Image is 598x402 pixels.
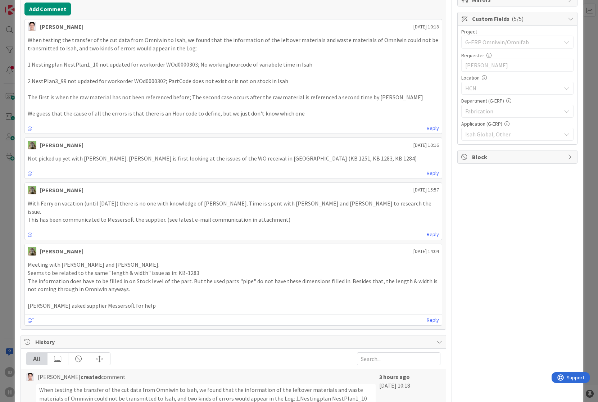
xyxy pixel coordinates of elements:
[28,302,439,310] p: [PERSON_NAME] asked supplier Messersoft for help
[28,277,439,293] p: The information does have to be filled in on Stock level of the part. But the used parts "pipe" d...
[28,269,439,277] p: Seems to be related to the same "length & width" issue as in: KB-1283
[427,169,439,178] a: Reply
[28,199,439,216] p: With Ferry on vacation (until [DATE]) there is no one with knowledge of [PERSON_NAME]. Time is sp...
[461,29,574,34] div: Project
[465,107,561,116] span: Fabrication
[28,141,36,149] img: TT
[465,37,557,47] span: G-ERP Omniwin/Omnifab
[465,130,561,139] span: Isah Global, Other
[40,141,83,149] div: [PERSON_NAME]
[28,261,439,269] p: Meeting with [PERSON_NAME] and [PERSON_NAME].
[40,247,83,256] div: [PERSON_NAME]
[26,373,34,381] img: ll
[28,77,439,85] p: 2.NestPlan3_99 not updated for workorder WOd0000302; PartCode does not exist or is not on stock i...
[472,14,564,23] span: Custom Fields
[24,3,71,15] button: Add Comment
[465,84,561,92] span: HCN
[81,373,101,380] b: created
[27,353,47,365] div: All
[413,141,439,149] span: [DATE] 10:16
[472,153,564,161] span: Block
[28,93,439,101] p: The first is when the raw material has not been referenced before; The second case occurs after t...
[28,247,36,256] img: TT
[512,15,524,22] span: ( 5/5 )
[35,338,433,346] span: History
[357,352,440,365] input: Search...
[40,22,83,31] div: [PERSON_NAME]
[413,186,439,194] span: [DATE] 15:57
[28,216,439,224] p: This has been communicated to Messersoft the supplier. (see latest e-mail communication in attach...
[461,52,484,59] label: Requester
[40,186,83,194] div: [PERSON_NAME]
[413,248,439,255] span: [DATE] 14:04
[461,98,574,103] div: Department (G-ERP)
[28,22,36,31] img: ll
[15,1,33,10] span: Support
[427,316,439,325] a: Reply
[461,121,574,126] div: Application (G-ERP)
[461,75,574,80] div: Location
[28,60,439,69] p: 1.Nestingplan NestPlan1_10 not updated for workorder WOd0000303; No workinghourcode of variabele ...
[413,23,439,31] span: [DATE] 10:18
[28,109,439,118] p: We guess that the cause of all the errors is that there is an Hour code to define, but we just do...
[28,36,439,52] p: When testing the transfer of the cut data from Omniwin to Isah, we found that the information of ...
[28,154,439,163] p: Not picked up yet with [PERSON_NAME]. [PERSON_NAME] is first looking at the issues of the WO rece...
[427,230,439,239] a: Reply
[38,372,126,381] span: [PERSON_NAME] comment
[427,124,439,133] a: Reply
[379,373,410,380] b: 3 hours ago
[28,186,36,194] img: TT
